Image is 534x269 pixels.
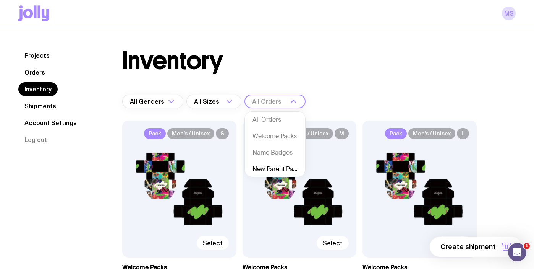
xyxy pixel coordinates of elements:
span: Pack [385,128,407,139]
span: Create shipment [440,242,496,251]
span: Men’s / Unisex [286,128,333,139]
span: Men’s / Unisex [167,128,214,139]
span: 1 [524,243,530,249]
a: Shipments [18,99,62,113]
li: All Orders [245,112,305,128]
a: Projects [18,49,56,62]
span: All Genders [130,95,166,108]
span: S [216,128,229,139]
span: All Sizes [194,95,221,108]
span: Select [323,239,343,247]
span: Select [203,239,223,247]
li: Name Badges [245,145,305,161]
span: L [457,128,469,139]
div: Search for option [244,95,306,108]
div: Search for option [186,95,241,108]
iframe: Intercom live chat [508,243,526,261]
span: Pack [144,128,166,139]
div: Search for option [122,95,183,108]
span: Men’s / Unisex [408,128,455,139]
span: M [335,128,349,139]
input: Search for option [252,95,288,108]
li: Welcome Packs [245,128,305,145]
a: MS [502,7,516,20]
h1: Inventory [122,49,223,73]
a: Inventory [18,82,58,96]
button: Log out [18,133,53,147]
a: Account Settings [18,116,83,130]
button: Create shipment [430,237,522,257]
input: Search for option [221,95,224,108]
li: New Parent Packs [245,161,305,178]
a: Orders [18,65,51,79]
